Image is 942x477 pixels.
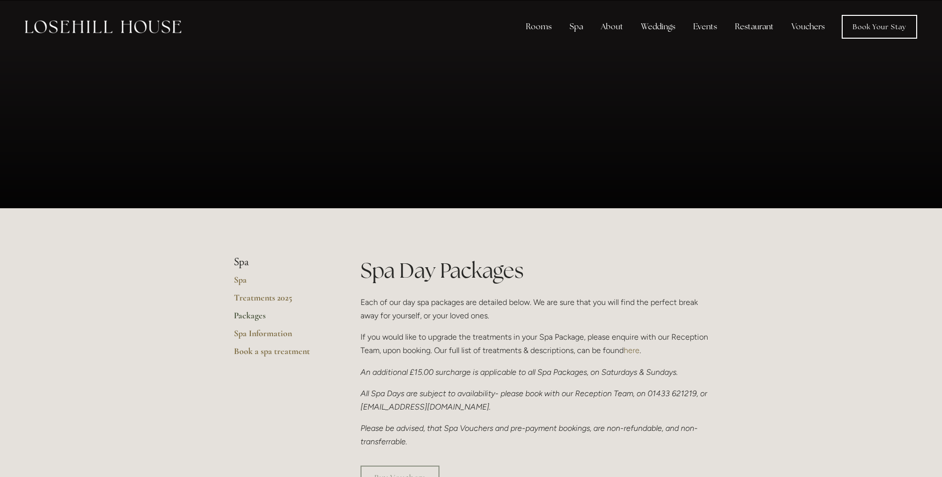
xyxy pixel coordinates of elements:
[234,346,329,363] a: Book a spa treatment
[624,346,640,355] a: here
[842,15,917,39] a: Book Your Stay
[784,17,833,37] a: Vouchers
[234,310,329,328] a: Packages
[25,20,181,33] img: Losehill House
[234,292,329,310] a: Treatments 2025
[361,296,709,322] p: Each of our day spa packages are detailed below. We are sure that you will find the perfect break...
[633,17,683,37] div: Weddings
[361,423,698,446] em: Please be advised, that Spa Vouchers and pre-payment bookings, are non-refundable, and non-transf...
[593,17,631,37] div: About
[685,17,725,37] div: Events
[518,17,560,37] div: Rooms
[727,17,782,37] div: Restaurant
[361,389,709,412] em: All Spa Days are subject to availability- please book with our Reception Team, on 01433 621219, o...
[234,274,329,292] a: Spa
[234,328,329,346] a: Spa Information
[361,330,709,357] p: If you would like to upgrade the treatments in your Spa Package, please enquire with our Receptio...
[361,256,709,285] h1: Spa Day Packages
[361,367,678,377] em: An additional £15.00 surcharge is applicable to all Spa Packages, on Saturdays & Sundays.
[234,256,329,269] li: Spa
[562,17,591,37] div: Spa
